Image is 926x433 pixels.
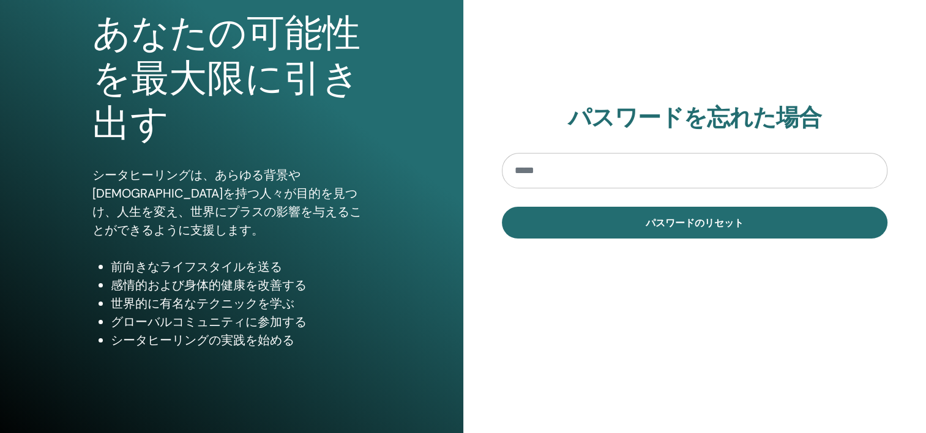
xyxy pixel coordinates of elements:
[111,313,370,331] li: グローバルコミュニティに参加する
[92,166,370,239] p: シータヒーリングは、あらゆる背景や[DEMOGRAPHIC_DATA]を持つ人々が目的を見つけ、人生を変え、世界にプラスの影響を与えることができるように支援します。
[111,276,370,294] li: 感情的および身体的健康を改善する
[111,257,370,276] li: 前向きなライフスタイルを送る
[111,294,370,313] li: 世界的に有名なテクニックを学ぶ
[502,207,888,239] button: パスワードのリセット
[646,216,744,229] span: パスワードのリセット
[92,11,370,147] h1: あなたの可能性を最大限に引き出す
[111,331,370,349] li: シータヒーリングの実践を始める
[502,104,888,132] h2: パスワードを忘れた場合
